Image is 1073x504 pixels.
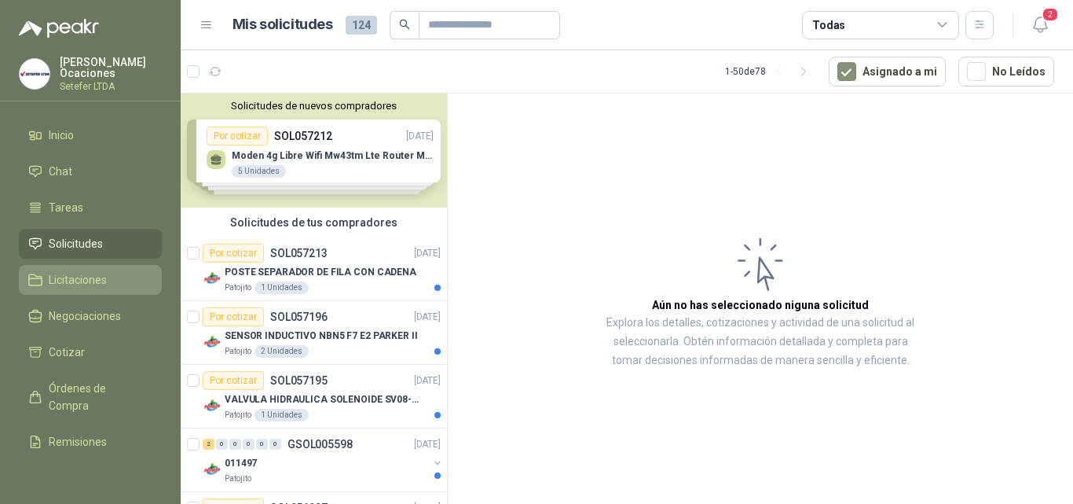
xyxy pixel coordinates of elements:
img: Company Logo [203,269,222,288]
p: GSOL005598 [287,439,353,450]
div: 0 [229,439,241,450]
a: Negociaciones [19,301,162,331]
p: Patojito [225,281,251,294]
h1: Mis solicitudes [233,13,333,36]
div: 2 Unidades [255,345,309,358]
p: Patojito [225,473,251,485]
div: Por cotizar [203,307,264,326]
p: 011497 [225,456,257,471]
span: 2 [1042,7,1059,22]
a: Cotizar [19,337,162,367]
p: SOL057213 [270,248,328,259]
a: Por cotizarSOL057195[DATE] Company LogoVALVULA HIDRAULICA SOLENOIDE SV08-20Patojito1 Unidades [181,365,447,429]
button: Asignado a mi [829,57,946,86]
a: 2 0 0 0 0 0 GSOL005598[DATE] Company Logo011497Patojito [203,435,444,485]
a: Inicio [19,120,162,150]
p: [DATE] [414,437,441,452]
p: [DATE] [414,373,441,388]
img: Company Logo [20,59,49,89]
div: Solicitudes de nuevos compradoresPor cotizarSOL057212[DATE] Moden 4g Libre Wifi Mw43tm Lte Router... [181,94,447,208]
span: Órdenes de Compra [49,380,147,414]
div: 0 [256,439,268,450]
div: 1 - 50 de 78 [725,59,816,84]
a: Por cotizarSOL057196[DATE] Company LogoSENSOR INDUCTIVO NBN5 F7 E2 PARKER IIPatojito2 Unidades [181,301,447,365]
div: 0 [243,439,255,450]
span: Tareas [49,199,83,216]
p: SENSOR INDUCTIVO NBN5 F7 E2 PARKER II [225,329,418,344]
p: [DATE] [414,310,441,325]
p: [PERSON_NAME] Ocaciones [60,57,162,79]
a: Órdenes de Compra [19,373,162,421]
img: Company Logo [203,396,222,415]
p: Explora los detalles, cotizaciones y actividad de una solicitud al seleccionarla. Obtén informaci... [605,314,916,370]
p: SOL057195 [270,375,328,386]
a: Remisiones [19,427,162,457]
span: Solicitudes [49,235,103,252]
img: Logo peakr [19,19,99,38]
div: Todas [812,17,845,34]
button: 2 [1026,11,1054,39]
span: Cotizar [49,344,85,361]
img: Company Logo [203,333,222,351]
div: Solicitudes de tus compradores [181,208,447,237]
p: VALVULA HIDRAULICA SOLENOIDE SV08-20 [225,392,420,407]
div: 2 [203,439,214,450]
span: Inicio [49,127,74,144]
a: Licitaciones [19,265,162,295]
div: 1 Unidades [255,281,309,294]
button: Solicitudes de nuevos compradores [187,100,441,112]
span: Licitaciones [49,271,107,289]
div: Por cotizar [203,244,264,263]
img: Company Logo [203,460,222,479]
p: [DATE] [414,246,441,261]
h3: Aún no has seleccionado niguna solicitud [652,296,869,314]
p: POSTE SEPARADOR DE FILA CON CADENA [225,265,416,280]
p: Patojito [225,409,251,421]
p: Setefer LTDA [60,82,162,91]
span: search [399,19,410,30]
span: Remisiones [49,433,107,451]
div: Por cotizar [203,371,264,390]
div: 0 [269,439,281,450]
a: Tareas [19,193,162,223]
span: 124 [346,16,377,35]
a: Por cotizarSOL057213[DATE] Company LogoPOSTE SEPARADOR DE FILA CON CADENAPatojito1 Unidades [181,237,447,301]
div: 0 [216,439,228,450]
p: Patojito [225,345,251,358]
p: SOL057196 [270,311,328,322]
span: Negociaciones [49,307,121,325]
a: Chat [19,156,162,186]
span: Chat [49,163,72,180]
a: Configuración [19,463,162,493]
button: No Leídos [958,57,1054,86]
a: Solicitudes [19,229,162,259]
div: 1 Unidades [255,409,309,421]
